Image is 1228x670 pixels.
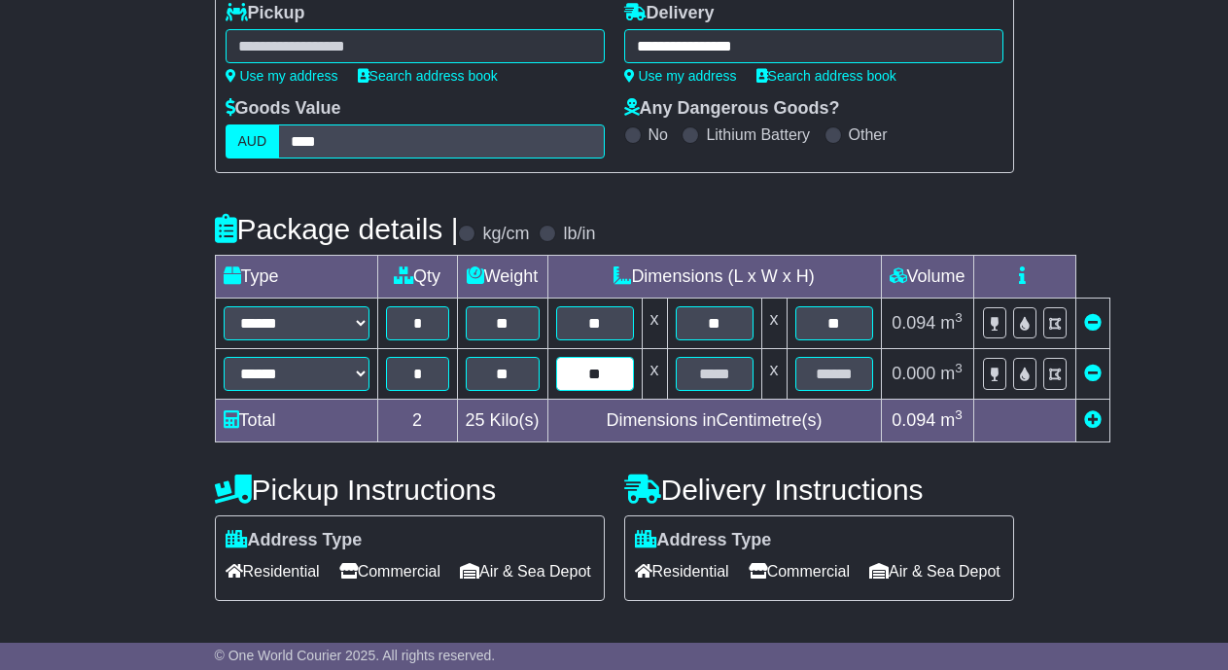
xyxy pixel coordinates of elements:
[377,256,457,299] td: Qty
[955,361,963,375] sup: 3
[215,256,377,299] td: Type
[955,310,963,325] sup: 3
[457,256,547,299] td: Weight
[635,556,729,586] span: Residential
[215,474,605,506] h4: Pickup Instructions
[482,224,529,245] label: kg/cm
[1084,364,1102,383] a: Remove this item
[547,256,881,299] td: Dimensions (L x W x H)
[226,98,341,120] label: Goods Value
[881,256,973,299] td: Volume
[460,556,591,586] span: Air & Sea Depot
[339,556,440,586] span: Commercial
[358,68,498,84] a: Search address book
[849,125,888,144] label: Other
[940,313,963,333] span: m
[761,299,787,349] td: x
[215,213,459,245] h4: Package details |
[892,364,935,383] span: 0.000
[1084,410,1102,430] a: Add new item
[226,68,338,84] a: Use my address
[624,98,840,120] label: Any Dangerous Goods?
[642,349,667,400] td: x
[624,68,737,84] a: Use my address
[563,224,595,245] label: lb/in
[215,400,377,442] td: Total
[940,410,963,430] span: m
[547,400,881,442] td: Dimensions in Centimetre(s)
[1084,313,1102,333] a: Remove this item
[624,474,1014,506] h4: Delivery Instructions
[749,556,850,586] span: Commercial
[466,410,485,430] span: 25
[377,400,457,442] td: 2
[226,124,280,159] label: AUD
[457,400,547,442] td: Kilo(s)
[761,349,787,400] td: x
[226,556,320,586] span: Residential
[892,410,935,430] span: 0.094
[869,556,1000,586] span: Air & Sea Depot
[226,3,305,24] label: Pickup
[940,364,963,383] span: m
[642,299,667,349] td: x
[955,407,963,422] sup: 3
[756,68,896,84] a: Search address book
[706,125,810,144] label: Lithium Battery
[215,648,496,663] span: © One World Courier 2025. All rights reserved.
[635,530,772,551] label: Address Type
[226,530,363,551] label: Address Type
[892,313,935,333] span: 0.094
[649,125,668,144] label: No
[624,3,715,24] label: Delivery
